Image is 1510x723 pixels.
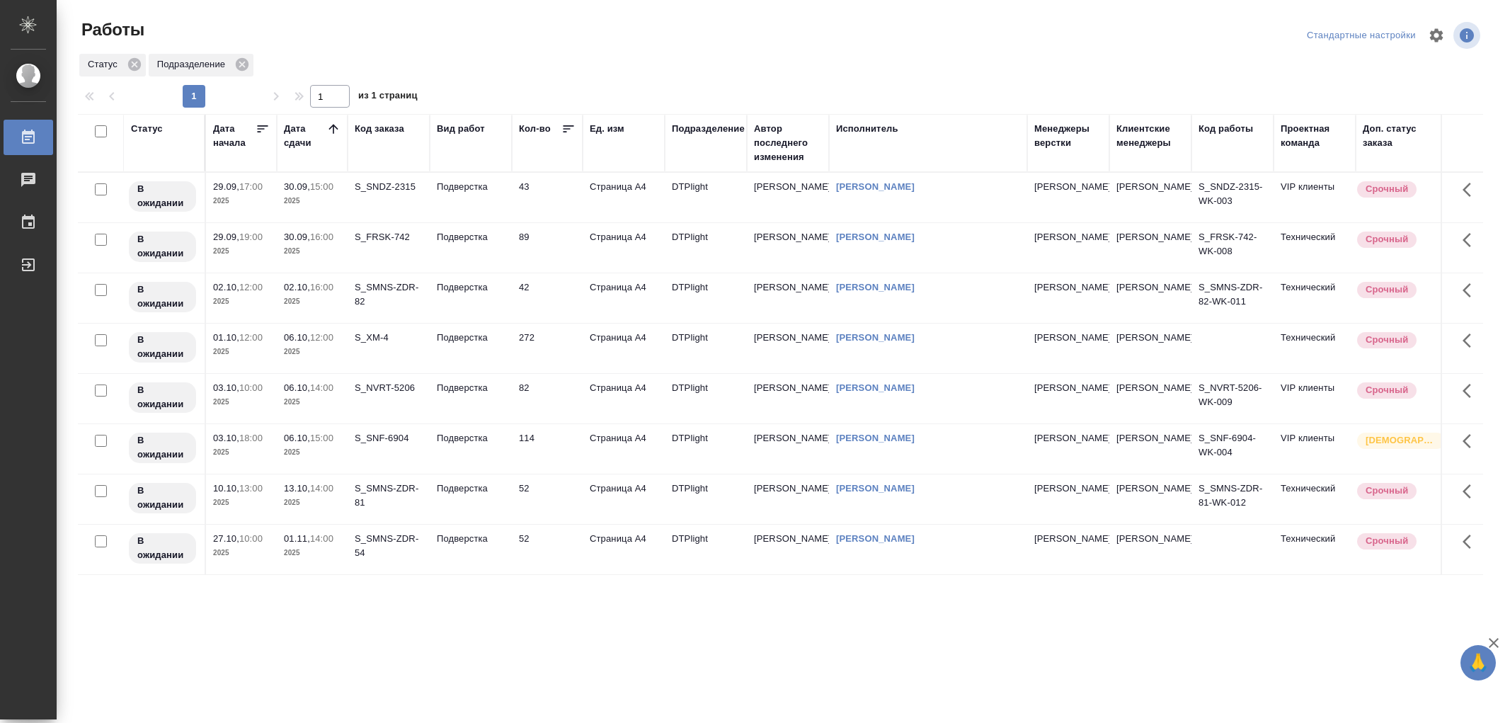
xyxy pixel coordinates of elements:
[583,273,665,323] td: Страница А4
[583,173,665,222] td: Страница А4
[437,280,505,295] p: Подверстка
[213,122,256,150] div: Дата начала
[284,244,341,258] p: 2025
[437,381,505,395] p: Подверстка
[137,433,188,462] p: В ожидании
[239,483,263,494] p: 13:00
[1454,424,1488,458] button: Здесь прячутся важные кнопки
[127,180,198,213] div: Исполнитель назначен, приступать к работе пока рано
[1303,25,1419,47] div: split button
[149,54,253,76] div: Подразделение
[665,424,747,474] td: DTPlight
[1453,22,1483,49] span: Посмотреть информацию
[355,230,423,244] div: S_FRSK-742
[665,324,747,373] td: DTPlight
[512,374,583,423] td: 82
[137,283,188,311] p: В ожидании
[1034,482,1102,496] p: [PERSON_NAME]
[836,382,915,393] a: [PERSON_NAME]
[437,122,485,136] div: Вид работ
[437,331,505,345] p: Подверстка
[665,474,747,524] td: DTPlight
[583,424,665,474] td: Страница А4
[239,232,263,242] p: 19:00
[284,181,310,192] p: 30.09,
[1109,324,1191,373] td: [PERSON_NAME]
[137,383,188,411] p: В ожидании
[127,331,198,364] div: Исполнитель назначен, приступать к работе пока рано
[284,232,310,242] p: 30.09,
[213,232,239,242] p: 29.09,
[512,324,583,373] td: 272
[355,482,423,510] div: S_SMNS-ZDR-81
[310,232,333,242] p: 16:00
[127,532,198,565] div: Исполнитель назначен, приступать к работе пока рано
[1366,232,1408,246] p: Срочный
[239,282,263,292] p: 12:00
[747,173,829,222] td: [PERSON_NAME]
[437,431,505,445] p: Подверстка
[213,445,270,460] p: 2025
[836,332,915,343] a: [PERSON_NAME]
[213,295,270,309] p: 2025
[355,331,423,345] div: S_XM-4
[583,474,665,524] td: Страница А4
[284,546,341,560] p: 2025
[1109,525,1191,574] td: [PERSON_NAME]
[512,525,583,574] td: 52
[284,345,341,359] p: 2025
[137,232,188,261] p: В ожидании
[836,483,915,494] a: [PERSON_NAME]
[213,244,270,258] p: 2025
[665,173,747,222] td: DTPlight
[355,180,423,194] div: S_SNDZ-2315
[1281,122,1349,150] div: Проектная команда
[512,173,583,222] td: 43
[284,445,341,460] p: 2025
[137,333,188,361] p: В ожидании
[284,433,310,443] p: 06.10,
[1274,273,1356,323] td: Технический
[583,374,665,423] td: Страница А4
[437,532,505,546] p: Подверстка
[1366,182,1408,196] p: Срочный
[137,534,188,562] p: В ожидании
[239,433,263,443] p: 18:00
[127,431,198,465] div: Исполнитель назначен, приступать к работе пока рано
[284,282,310,292] p: 02.10,
[1034,532,1102,546] p: [PERSON_NAME]
[79,54,146,76] div: Статус
[355,280,423,309] div: S_SMNS-ZDR-82
[1191,273,1274,323] td: S_SMNS-ZDR-82-WK-011
[1454,273,1488,307] button: Здесь прячутся важные кнопки
[355,381,423,395] div: S_NVRT-5206
[239,332,263,343] p: 12:00
[1034,180,1102,194] p: [PERSON_NAME]
[284,533,310,544] p: 01.11,
[213,533,239,544] p: 27.10,
[1191,374,1274,423] td: S_NVRT-5206-WK-009
[137,182,188,210] p: В ожидании
[1366,383,1408,397] p: Срочный
[1419,18,1453,52] span: Настроить таблицу
[310,433,333,443] p: 15:00
[358,87,418,108] span: из 1 страниц
[310,181,333,192] p: 15:00
[1454,525,1488,559] button: Здесь прячутся важные кнопки
[1034,331,1102,345] p: [PERSON_NAME]
[747,474,829,524] td: [PERSON_NAME]
[1274,173,1356,222] td: VIP клиенты
[836,232,915,242] a: [PERSON_NAME]
[1454,374,1488,408] button: Здесь прячутся важные кнопки
[213,181,239,192] p: 29.09,
[1034,381,1102,395] p: [PERSON_NAME]
[1274,223,1356,273] td: Технический
[583,223,665,273] td: Страница А4
[665,273,747,323] td: DTPlight
[1460,645,1496,681] button: 🙏
[284,483,310,494] p: 13.10,
[284,295,341,309] p: 2025
[1366,283,1408,297] p: Срочный
[747,374,829,423] td: [PERSON_NAME]
[1366,484,1408,498] p: Срочный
